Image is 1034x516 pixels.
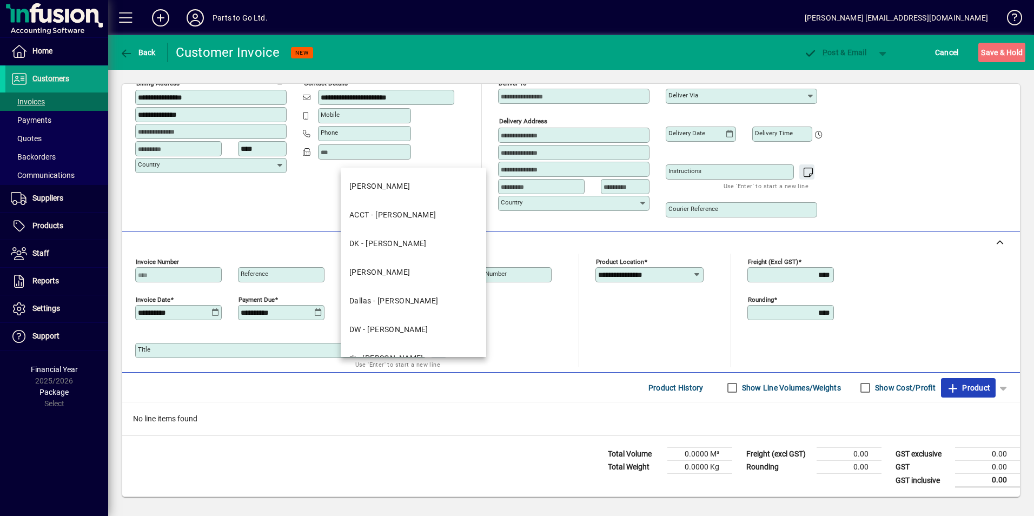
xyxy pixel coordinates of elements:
[120,48,156,57] span: Back
[349,324,428,335] div: DW - [PERSON_NAME]
[11,134,42,143] span: Quotes
[955,461,1020,474] td: 0.00
[341,172,486,201] mat-option: DAVE - Dave Keogan
[932,43,962,62] button: Cancel
[805,9,988,27] div: [PERSON_NAME] [EMAIL_ADDRESS][DOMAIN_NAME]
[108,43,168,62] app-page-header-button: Back
[5,92,108,111] a: Invoices
[355,358,440,371] mat-hint: Use 'Enter' to start a new line
[798,43,872,62] button: Post & Email
[117,43,158,62] button: Back
[941,378,996,398] button: Product
[5,148,108,166] a: Backorders
[178,8,213,28] button: Profile
[341,315,486,344] mat-option: DW - Dave Wheatley
[978,43,1025,62] button: Save & Hold
[295,49,309,56] span: NEW
[755,129,793,137] mat-label: Delivery time
[11,116,51,124] span: Payments
[138,161,160,168] mat-label: Country
[890,474,955,487] td: GST inclusive
[890,448,955,461] td: GST exclusive
[748,296,774,303] mat-label: Rounding
[667,461,732,474] td: 0.0000 Kg
[5,185,108,212] a: Suppliers
[11,153,56,161] span: Backorders
[5,129,108,148] a: Quotes
[668,205,718,213] mat-label: Courier Reference
[817,448,881,461] td: 0.00
[272,71,289,89] button: Copy to Delivery address
[935,44,959,61] span: Cancel
[32,47,52,55] span: Home
[176,44,280,61] div: Customer Invoice
[823,48,827,57] span: P
[501,199,522,206] mat-label: Country
[596,258,644,266] mat-label: Product location
[39,388,69,396] span: Package
[11,171,75,180] span: Communications
[349,267,410,278] div: [PERSON_NAME]
[5,38,108,65] a: Home
[32,74,69,83] span: Customers
[740,382,841,393] label: Show Line Volumes/Weights
[136,296,170,303] mat-label: Invoice date
[817,461,881,474] td: 0.00
[946,379,990,396] span: Product
[32,249,49,257] span: Staff
[31,365,78,374] span: Financial Year
[349,238,427,249] div: DK - [PERSON_NAME]
[955,474,1020,487] td: 0.00
[873,382,936,393] label: Show Cost/Profit
[32,221,63,230] span: Products
[349,181,410,192] div: [PERSON_NAME]
[602,461,667,474] td: Total Weight
[5,295,108,322] a: Settings
[741,461,817,474] td: Rounding
[341,258,486,287] mat-option: LD - Laurie Dawes
[890,461,955,474] td: GST
[138,346,150,353] mat-label: Title
[5,240,108,267] a: Staff
[136,258,179,266] mat-label: Invoice number
[32,332,59,340] span: Support
[349,295,439,307] div: Dallas - [PERSON_NAME]
[667,448,732,461] td: 0.0000 M³
[241,270,268,277] mat-label: Reference
[668,91,698,99] mat-label: Deliver via
[741,448,817,461] td: Freight (excl GST)
[341,287,486,315] mat-option: Dallas - Dallas Iosefo
[341,201,486,229] mat-option: ACCT - David Wynne
[468,270,507,277] mat-label: Order number
[122,402,1020,435] div: No line items found
[5,323,108,350] a: Support
[341,229,486,258] mat-option: DK - Dharmendra Kumar
[32,276,59,285] span: Reports
[5,111,108,129] a: Payments
[32,304,60,313] span: Settings
[748,258,798,266] mat-label: Freight (excl GST)
[349,209,436,221] div: ACCT - [PERSON_NAME]
[648,379,704,396] span: Product History
[349,353,423,364] div: rk - [PERSON_NAME]
[644,378,708,398] button: Product History
[238,296,275,303] mat-label: Payment due
[981,48,985,57] span: S
[341,344,486,373] mat-option: rk - Rajat Kapoor
[32,194,63,202] span: Suppliers
[602,448,667,461] td: Total Volume
[724,180,808,192] mat-hint: Use 'Enter' to start a new line
[804,48,866,57] span: ost & Email
[981,44,1023,61] span: ave & Hold
[668,167,701,175] mat-label: Instructions
[668,129,705,137] mat-label: Delivery date
[213,9,268,27] div: Parts to Go Ltd.
[5,166,108,184] a: Communications
[11,97,45,106] span: Invoices
[5,213,108,240] a: Products
[955,448,1020,461] td: 0.00
[143,8,178,28] button: Add
[321,111,340,118] mat-label: Mobile
[999,2,1020,37] a: Knowledge Base
[5,268,108,295] a: Reports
